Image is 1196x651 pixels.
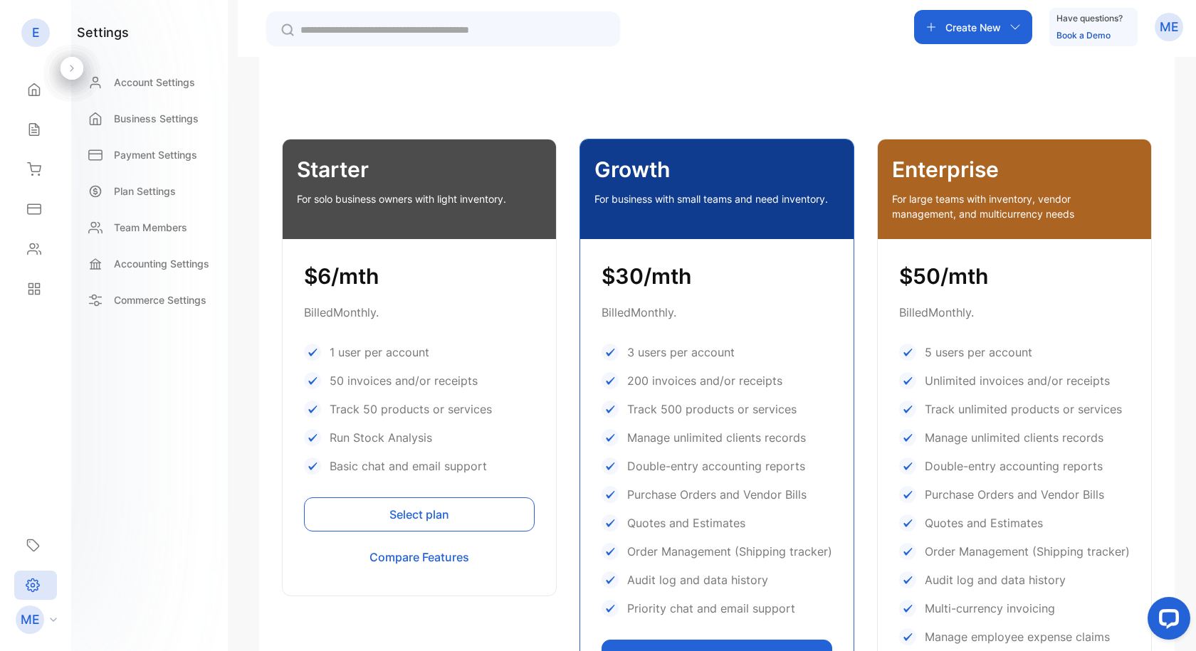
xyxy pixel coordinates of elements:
[114,220,187,235] p: Team Members
[925,457,1103,475] p: Double-entry accounting reports
[1160,18,1179,36] p: ME
[925,372,1110,389] p: Unlimited invoices and/or receipts
[627,486,807,503] p: Purchase Orders and Vendor Bills
[1056,30,1111,41] a: Book a Demo
[914,10,1032,44] button: Create New
[330,429,432,446] p: Run Stock Analysis
[114,75,195,90] p: Account Settings
[304,497,535,531] button: Select plan
[892,191,1137,221] p: For large teams with inventory, vendor management, and multicurrency needs
[77,68,222,97] a: Account Settings
[114,256,209,271] p: Accounting Settings
[627,344,735,361] p: 3 users per account
[297,154,542,186] p: Starter
[925,486,1104,503] p: Purchase Orders and Vendor Bills
[594,191,839,206] p: For business with small teams and need inventory.
[627,401,797,418] p: Track 500 products or services
[297,191,542,206] p: For solo business owners with light inventory.
[114,111,199,126] p: Business Settings
[114,292,206,307] p: Commerce Settings
[114,147,197,162] p: Payment Settings
[77,249,222,278] a: Accounting Settings
[892,154,1137,186] p: Enterprise
[21,610,40,629] p: ME
[77,23,129,42] h1: settings
[627,372,782,389] p: 200 invoices and/or receipts
[330,457,487,475] p: Basic chat and email support
[627,457,805,475] p: Double-entry accounting reports
[627,429,806,446] p: Manage unlimited clients records
[330,401,492,418] p: Track 50 products or services
[330,372,478,389] p: 50 invoices and/or receipts
[925,514,1043,531] p: Quotes and Estimates
[925,600,1055,617] p: Multi-currency invoicing
[925,344,1032,361] p: 5 users per account
[77,213,222,242] a: Team Members
[627,543,832,560] p: Order Management (Shipping tracker)
[1136,591,1196,651] iframe: LiveChat chat widget
[925,628,1110,645] p: Manage employee expense claims
[330,344,429,361] p: 1 user per account
[925,401,1122,418] p: Track unlimited products or services
[594,154,839,186] p: Growth
[77,140,222,169] a: Payment Settings
[899,260,1130,292] h1: $50/mth
[925,571,1066,588] p: Audit log and data history
[1155,10,1183,44] button: ME
[945,20,1001,35] p: Create New
[1056,11,1123,26] p: Have questions?
[32,23,40,42] p: E
[627,514,745,531] p: Quotes and Estimates
[77,176,222,206] a: Plan Settings
[602,260,832,292] h1: $30/mth
[304,540,535,574] button: Compare Features
[304,260,535,292] h1: $6/mth
[925,429,1103,446] p: Manage unlimited clients records
[627,600,795,617] p: Priority chat and email support
[114,184,176,199] p: Plan Settings
[77,104,222,133] a: Business Settings
[77,285,222,314] a: Commerce Settings
[899,304,1130,321] p: Billed Monthly .
[602,304,832,321] p: Billed Monthly .
[627,571,768,588] p: Audit log and data history
[925,543,1130,560] p: Order Management (Shipping tracker)
[304,304,535,321] p: Billed Monthly .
